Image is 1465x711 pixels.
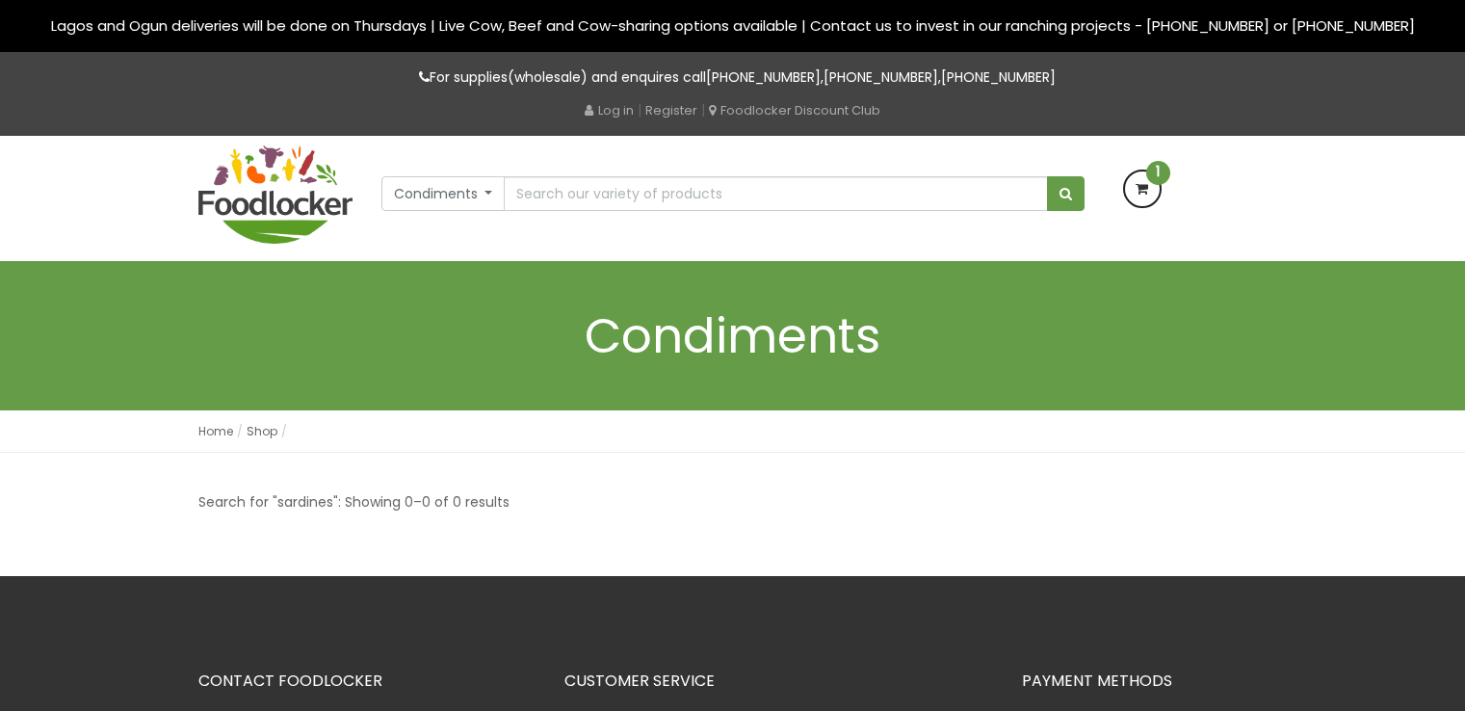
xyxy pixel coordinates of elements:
p: For supplies(wholesale) and enquires call , , [198,66,1268,89]
iframe: chat widget [1384,634,1446,692]
h3: CUSTOMER SERVICE [564,672,993,690]
a: [PHONE_NUMBER] [824,67,938,87]
a: Log in [585,101,634,119]
span: | [638,100,641,119]
a: Foodlocker Discount Club [709,101,880,119]
input: Search our variety of products [504,176,1047,211]
iframe: chat widget [1099,397,1446,624]
img: FoodLocker [198,145,353,244]
h3: CONTACT FOODLOCKER [198,672,536,690]
a: Register [645,101,697,119]
h3: PAYMENT METHODS [1022,672,1268,690]
p: Search for "sardines": Showing 0–0 of 0 results [198,491,510,513]
h1: Condiments [198,309,1268,362]
a: [PHONE_NUMBER] [706,67,821,87]
a: Home [198,423,233,439]
span: Lagos and Ogun deliveries will be done on Thursdays | Live Cow, Beef and Cow-sharing options avai... [51,15,1415,36]
span: 1 [1146,161,1170,185]
span: | [701,100,705,119]
button: Condiments [381,176,506,211]
a: [PHONE_NUMBER] [941,67,1056,87]
a: Shop [247,423,277,439]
